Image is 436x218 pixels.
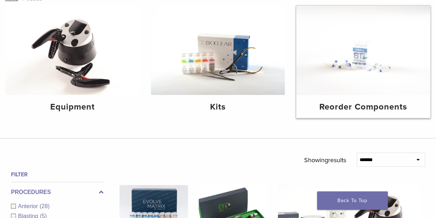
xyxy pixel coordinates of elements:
label: Procedures [11,188,104,196]
h4: Filter [11,170,104,179]
span: Anterior [18,203,40,209]
h4: Reorder Components [302,101,425,113]
a: Back To Top [317,192,388,210]
a: Kits [151,6,285,118]
h4: Equipment [11,101,134,113]
p: Showing results [304,153,346,167]
span: (28) [40,203,50,209]
a: Equipment [6,6,140,118]
a: Reorder Components [296,6,430,118]
img: Reorder Components [296,6,430,95]
h4: Kits [157,101,279,113]
img: Kits [151,6,285,95]
img: Equipment [6,6,140,95]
